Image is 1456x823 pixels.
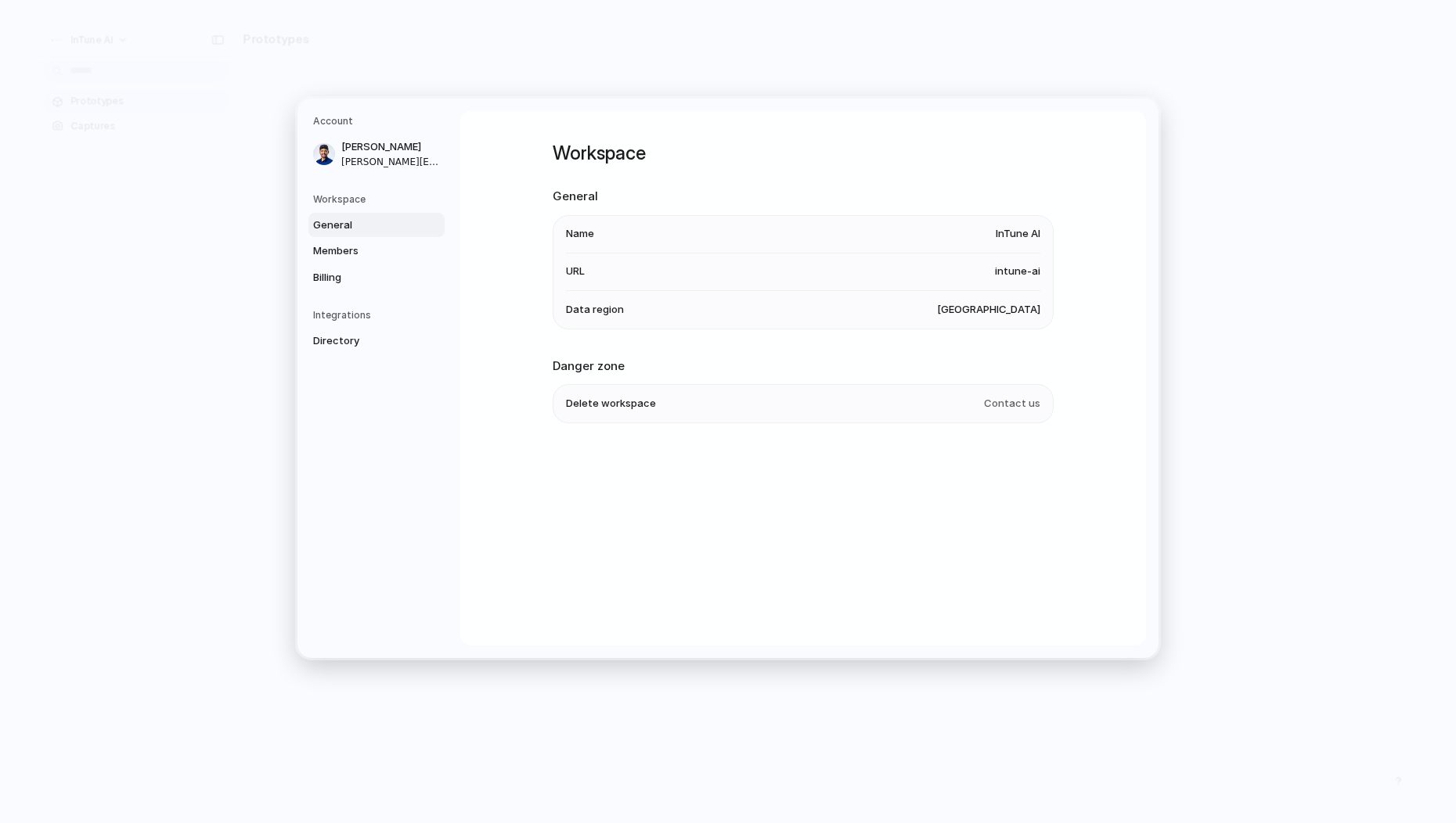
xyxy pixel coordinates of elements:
[566,397,656,412] span: Delete workspace
[341,155,441,169] span: [PERSON_NAME][EMAIL_ADDRESS][DOMAIN_NAME]
[937,302,1040,318] span: [GEOGRAPHIC_DATA]
[566,227,594,243] span: Name
[996,227,1040,243] span: InTune AI
[553,358,1054,376] h2: Danger zone
[341,139,441,155] span: [PERSON_NAME]
[995,264,1040,280] span: intune-ai
[308,265,445,290] a: Billing
[308,239,445,264] a: Members
[308,213,445,238] a: General
[313,217,413,233] span: General
[313,308,445,322] h5: Integrations
[553,139,1054,167] h1: Workspace
[308,135,445,174] a: [PERSON_NAME][PERSON_NAME][EMAIL_ADDRESS][DOMAIN_NAME]
[308,329,445,354] a: Directory
[313,192,445,207] h5: Workspace
[566,264,585,280] span: URL
[313,270,413,286] span: Billing
[566,302,624,318] span: Data region
[553,188,1054,206] h2: General
[984,397,1040,412] span: Contact us
[313,243,413,259] span: Members
[313,114,445,128] h5: Account
[313,333,413,349] span: Directory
